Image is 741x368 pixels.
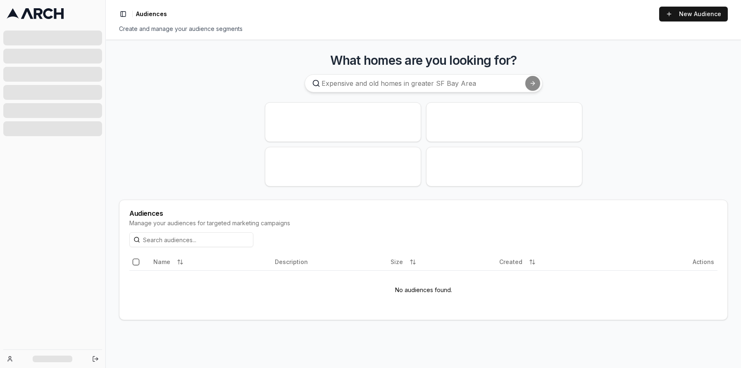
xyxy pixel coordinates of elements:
div: Name [153,255,268,269]
td: No audiences found. [129,270,717,310]
div: Size [391,255,492,269]
input: Expensive and old homes in greater SF Bay Area [305,74,543,92]
input: Search audiences... [129,232,253,247]
span: Audiences [136,10,167,18]
div: Manage your audiences for targeted marketing campaigns [129,219,717,227]
nav: breadcrumb [136,10,167,18]
div: Created [499,255,632,269]
button: Log out [90,353,101,365]
th: Actions [636,254,717,270]
div: Audiences [129,210,717,217]
th: Description [272,254,387,270]
a: New Audience [659,7,728,21]
h3: What homes are you looking for? [119,53,728,68]
div: Create and manage your audience segments [119,25,728,33]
